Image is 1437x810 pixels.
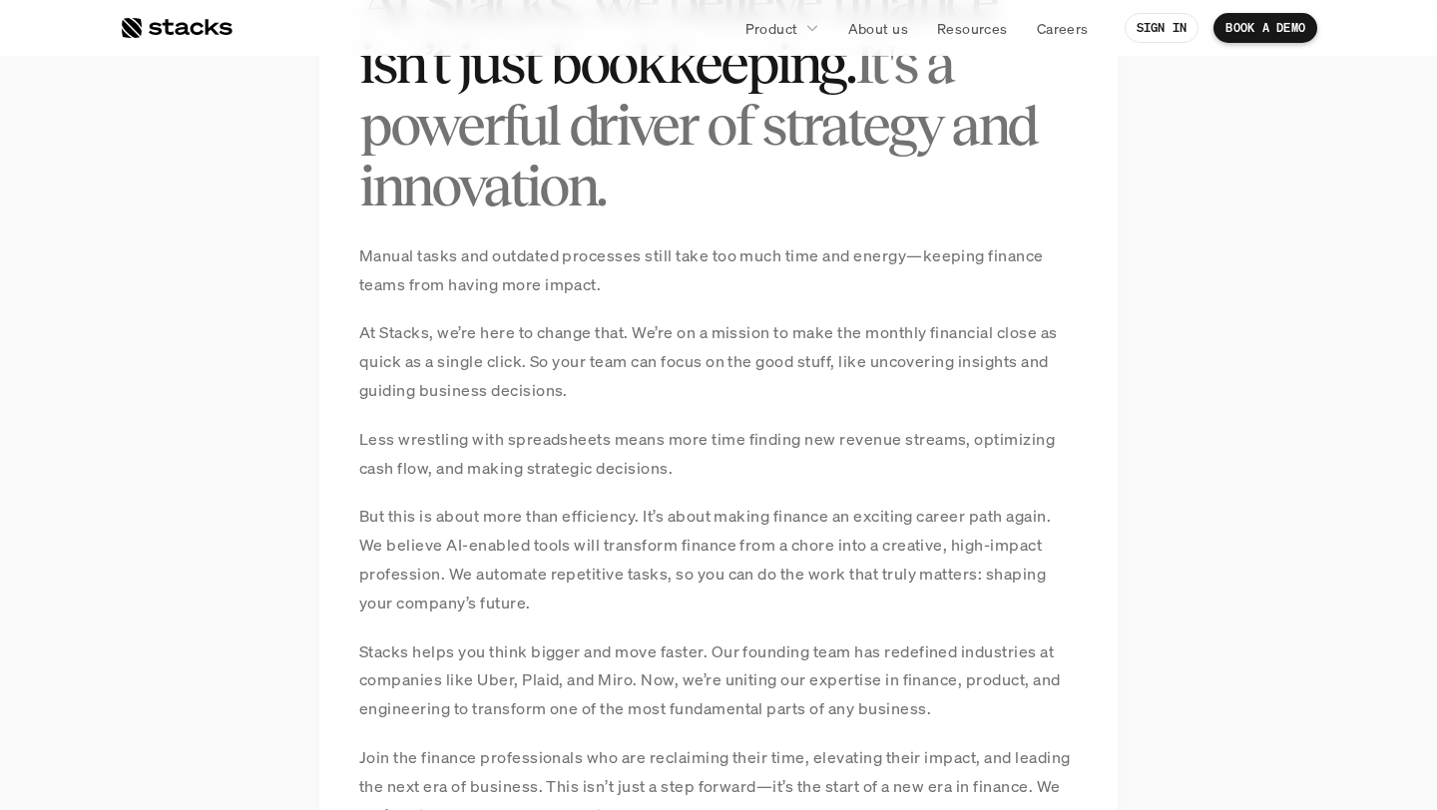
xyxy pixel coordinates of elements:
a: Careers [1025,10,1101,46]
p: Less wrestling with spreadsheets means more time finding new revenue streams, optimizing cash flo... [359,425,1078,483]
p: Careers [1037,18,1089,39]
p: Resources [937,18,1008,39]
a: Resources [925,10,1020,46]
a: BOOK A DEMO [1213,13,1317,43]
span: It's a powerful driver of strategy and innovation. [359,32,1045,217]
p: But this is about more than efficiency. It’s about making finance an exciting career path again. ... [359,502,1078,616]
p: SIGN IN [1137,21,1188,35]
p: Manual tasks and outdated processes still take too much time and energy—keeping finance teams fro... [359,241,1078,299]
a: About us [836,10,920,46]
p: About us [848,18,908,39]
a: SIGN IN [1125,13,1199,43]
p: BOOK A DEMO [1225,21,1305,35]
p: At Stacks, we’re here to change that. We’re on a mission to make the monthly financial close as q... [359,318,1078,404]
p: Stacks helps you think bigger and move faster. Our founding team has redefined industries at comp... [359,637,1078,723]
p: Product [745,18,798,39]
